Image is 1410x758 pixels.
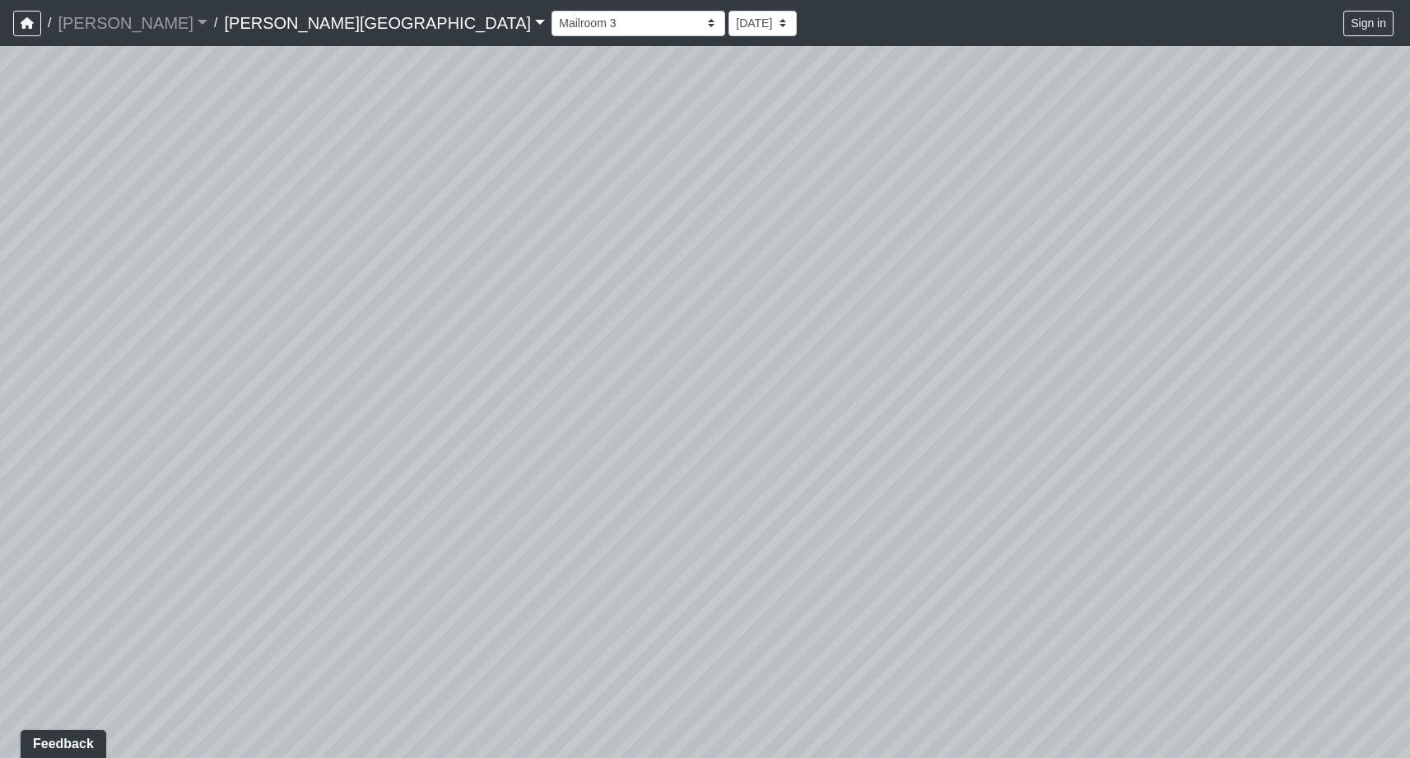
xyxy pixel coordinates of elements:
a: [PERSON_NAME][GEOGRAPHIC_DATA] [224,7,545,40]
button: Sign in [1343,11,1394,36]
span: / [41,7,58,40]
iframe: Ybug feedback widget [12,725,109,758]
span: / [207,7,224,40]
a: [PERSON_NAME] [58,7,207,40]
